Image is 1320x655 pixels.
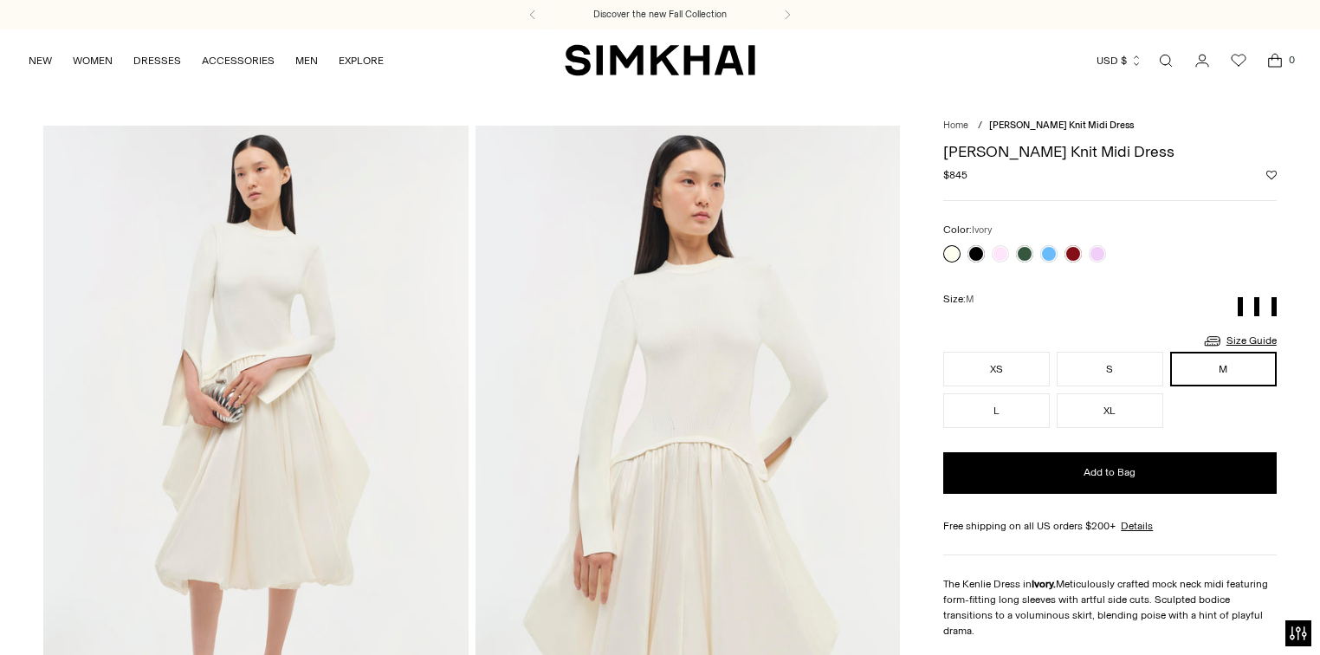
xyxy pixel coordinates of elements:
p: The Kenlie Dress in [943,576,1276,639]
a: Discover the new Fall Collection [593,8,727,22]
label: Size: [943,291,974,308]
a: ACCESSORIES [202,42,275,80]
strong: Ivory. [1032,578,1056,590]
a: Size Guide [1202,330,1277,352]
span: Meticulously crafted mock neck midi featuring form-fitting long sleeves with artful side cuts. Sc... [943,578,1268,637]
span: Ivory [972,224,992,236]
span: Add to Bag [1084,465,1136,480]
div: Free shipping on all US orders $200+ [943,518,1276,534]
span: M [966,294,974,305]
span: 0 [1284,52,1299,68]
a: Open cart modal [1258,43,1292,78]
button: S [1057,352,1163,386]
button: Add to Wishlist [1266,170,1277,180]
a: Home [943,120,968,131]
span: $845 [943,167,967,183]
button: Add to Bag [943,452,1276,494]
a: Wishlist [1221,43,1256,78]
a: DRESSES [133,42,181,80]
h1: [PERSON_NAME] Knit Midi Dress [943,144,1276,159]
a: EXPLORE [339,42,384,80]
label: Color: [943,222,992,238]
a: MEN [295,42,318,80]
button: M [1170,352,1277,386]
a: NEW [29,42,52,80]
button: USD $ [1097,42,1142,80]
a: Details [1121,518,1153,534]
span: [PERSON_NAME] Knit Midi Dress [989,120,1134,131]
div: / [978,119,982,133]
button: XS [943,352,1050,386]
a: Go to the account page [1185,43,1220,78]
button: L [943,393,1050,428]
a: Open search modal [1149,43,1183,78]
a: SIMKHAI [565,43,755,77]
button: XL [1057,393,1163,428]
nav: breadcrumbs [943,119,1276,133]
a: WOMEN [73,42,113,80]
